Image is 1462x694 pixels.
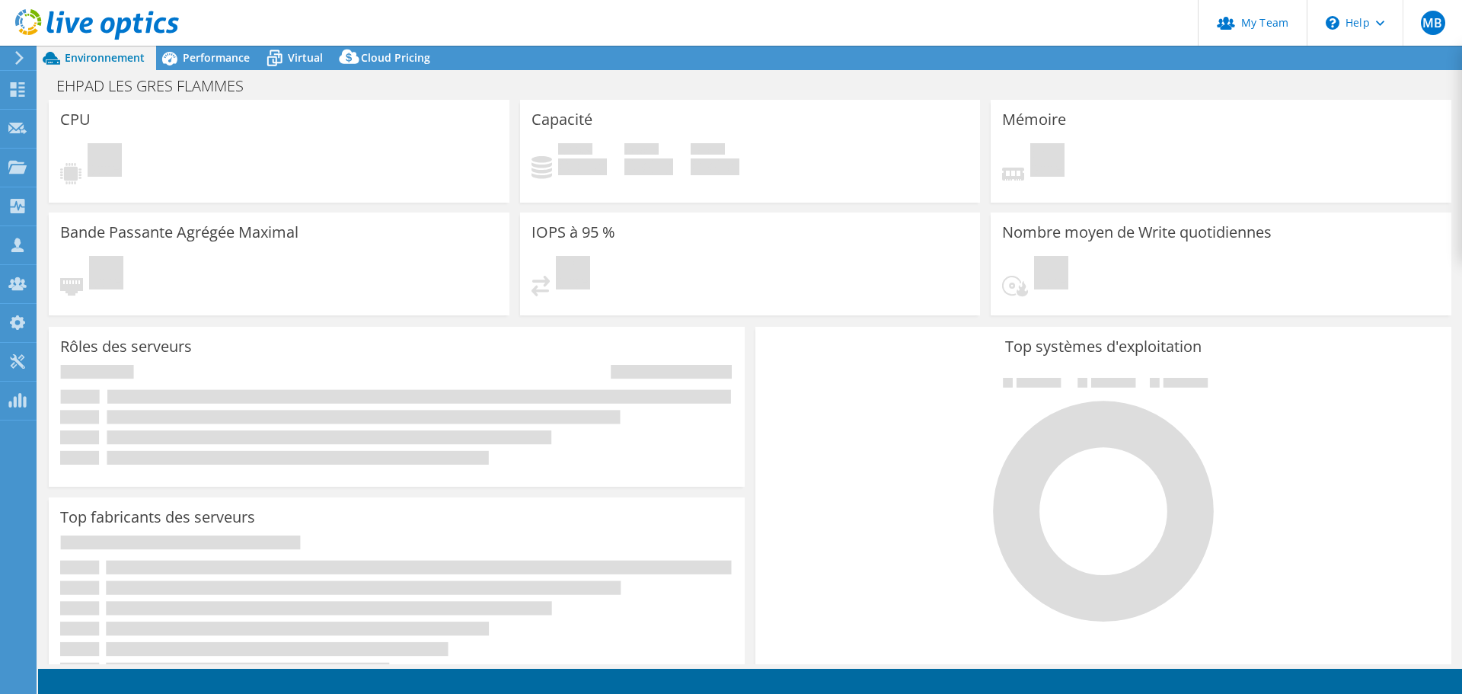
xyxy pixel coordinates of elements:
[361,50,430,65] span: Cloud Pricing
[691,158,739,175] h4: 0 Gio
[49,78,267,94] h1: EHPAD LES GRES FLAMMES
[60,338,192,355] h3: Rôles des serveurs
[88,143,122,181] span: En attente
[1034,256,1068,293] span: En attente
[65,50,145,65] span: Environnement
[624,143,659,158] span: Espace libre
[1002,224,1272,241] h3: Nombre moyen de Write quotidiennes
[1421,11,1445,35] span: MB
[531,224,615,241] h3: IOPS à 95 %
[691,143,725,158] span: Total
[288,50,323,65] span: Virtual
[531,111,592,128] h3: Capacité
[60,224,298,241] h3: Bande Passante Agrégée Maximal
[60,509,255,526] h3: Top fabricants des serveurs
[624,158,673,175] h4: 0 Gio
[556,256,590,293] span: En attente
[1326,16,1339,30] svg: \n
[1030,143,1065,181] span: En attente
[1002,111,1066,128] h3: Mémoire
[558,158,607,175] h4: 0 Gio
[60,111,91,128] h3: CPU
[558,143,592,158] span: Utilisé
[89,256,123,293] span: En attente
[183,50,250,65] span: Performance
[767,338,1440,355] h3: Top systèmes d'exploitation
